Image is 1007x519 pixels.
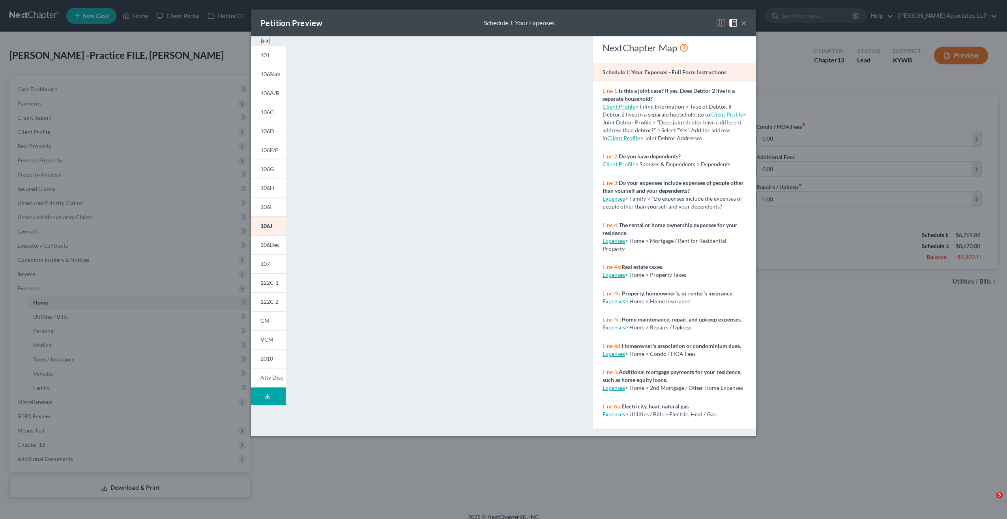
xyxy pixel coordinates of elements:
span: 106Dec [260,241,280,248]
a: VCM [251,330,286,349]
img: help-close-5ba153eb36485ed6c1ea00a893f15db1cb9b99d6cae46e1a8edb6c62d00a1a76.svg [728,18,738,28]
a: Expenses [603,237,625,244]
span: Atty Disc [260,374,283,381]
a: Client Profile [603,103,635,110]
a: 106C [251,103,286,122]
span: 106A/B [260,90,279,96]
span: > Utilities / Bills > Electric, Heat / Gas [625,411,716,417]
span: > Filing Information > Type of Debtor. If Debtor 2 lives in a separate household, go to [603,103,732,118]
a: 106G [251,160,286,179]
strong: Do your expenses include expenses of people other than yourself and your dependents? [603,179,744,194]
a: CM [251,311,286,330]
strong: Home maintenance, repair, and upkeep expenses. [621,316,742,323]
strong: Additional mortgage payments for your residence, such as home equity loans. [603,369,741,383]
span: 106H [260,184,274,191]
span: > Home > Mortgage / Rent for Residential Property [603,237,726,252]
span: > Spouses & Dependents > Dependents [635,161,730,167]
a: 106H [251,179,286,197]
span: 122C-1 [260,279,279,286]
a: 101 [251,46,286,65]
span: > Home > Home Insurance [625,298,690,305]
a: Expenses [603,384,625,391]
span: Line 4a: [603,263,621,270]
img: map-eea8200ae884c6f1103ae1953ef3d486a96c86aabb227e865a55264e3737af1f.svg [716,18,725,28]
a: Expenses [603,411,625,417]
div: NextChapter Map [603,41,747,54]
button: × [741,18,747,28]
span: Line 4c: [603,316,621,323]
a: 106A/B [251,84,286,103]
span: 106J [260,222,272,229]
span: > Joint Debtor Profile > “Does joint debtor have a different address than debtor?” > Select “Yes”... [603,111,746,141]
a: 106I [251,197,286,216]
strong: Real estate taxes. [621,263,663,270]
a: Expenses [603,195,625,202]
span: > Family > “Do expenses include the expenses of people other than yourself and your dependents? [603,195,742,210]
a: Expenses [603,350,625,357]
a: 122C-1 [251,273,286,292]
img: expand-e0f6d898513216a626fdd78e52531dac95497ffd26381d4c15ee2fc46db09dca.svg [260,36,270,46]
span: 107 [260,260,270,267]
span: CM [260,317,270,324]
a: Expenses [603,271,625,278]
strong: Property, homeowner’s, or renter’s insurance. [622,290,734,297]
span: 106D [260,128,274,134]
div: Petition Preview [260,17,322,28]
a: Expenses [603,298,625,305]
span: Line 2: [603,153,619,160]
span: Line 4: [603,222,619,228]
span: Line 3: [603,179,619,186]
strong: Schedule J: Your Expenses - Full Form Instructions [603,69,726,75]
iframe: Intercom live chat [980,492,999,511]
span: Line 4b: [603,290,622,297]
strong: Electricity, heat, natural gas. [621,403,690,410]
span: 106E/F [260,147,278,153]
a: Atty Disc [251,368,286,387]
a: Client Profile [710,111,743,118]
a: 106D [251,122,286,141]
span: Line 6a: [603,403,621,410]
a: Expenses [603,324,625,331]
a: Client Profile [607,135,640,141]
span: 2010 [260,355,273,362]
div: Schedule J: Your Expenses [484,19,555,28]
a: 2010 [251,349,286,368]
span: > Home > 2nd Mortgage / Other Home Expenses [625,384,743,391]
span: > Joint Debtor Addresses [607,135,702,141]
span: > Home > Condo / HOA Fees [625,350,696,357]
strong: Do you have dependents? [619,153,681,160]
span: Line 4d: [603,342,622,349]
a: 107 [251,254,286,273]
strong: Is this a joint case? If yes, Does Debtor 2 live in a separate household? [603,87,735,102]
span: 101 [260,52,270,58]
a: 122C-2 [251,292,286,311]
iframe: <object ng-attr-data='[URL][DOMAIN_NAME]' type='application/pdf' width='100%' height='975px'></ob... [300,43,578,428]
a: 106E/F [251,141,286,160]
span: > Home > Repairs / Upkeep [625,324,691,331]
span: Line 5: [603,369,619,375]
a: Client Profile [603,161,635,167]
a: 106J [251,216,286,235]
strong: Homeowner’s association or condominium dues. [622,342,741,349]
span: 106Sum [260,71,281,77]
a: 106Sum [251,65,286,84]
span: 106I [260,203,271,210]
span: 106C [260,109,274,115]
a: 106Dec [251,235,286,254]
span: 106G [260,165,274,172]
span: VCM [260,336,273,343]
span: > Home > Property Taxes [625,271,686,278]
span: 122C-2 [260,298,279,305]
span: 3 [996,492,1003,498]
span: Line 1: [603,87,619,94]
strong: The rental or home ownership expenses for your residence. [603,222,737,236]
